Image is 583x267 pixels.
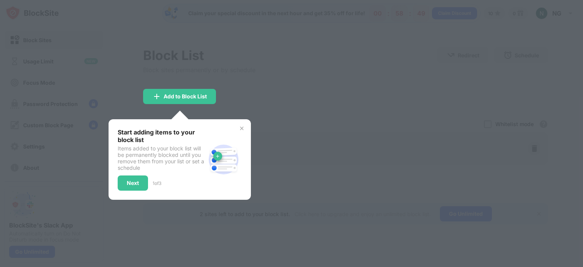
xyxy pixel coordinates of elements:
div: Start adding items to your block list [118,128,205,144]
div: Add to Block List [164,93,207,100]
img: x-button.svg [239,125,245,131]
div: Items added to your block list will be permanently blocked until you remove them from your list o... [118,145,205,171]
div: Next [127,180,139,186]
div: 1 of 3 [153,180,161,186]
img: block-site.svg [205,141,242,178]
